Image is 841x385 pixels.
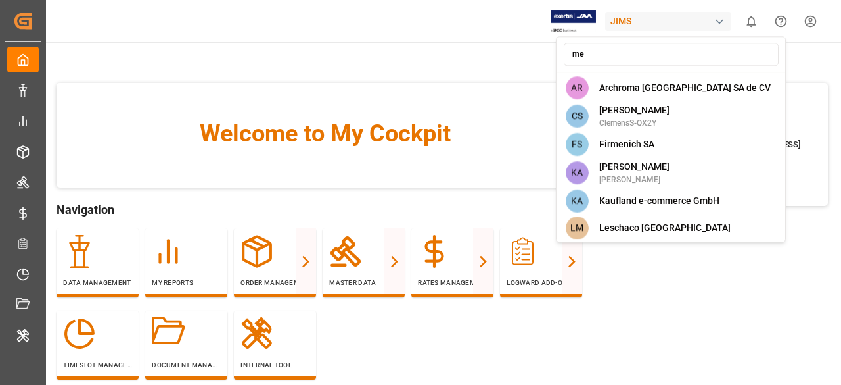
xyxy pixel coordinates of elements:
[599,81,771,95] span: Archroma [GEOGRAPHIC_DATA] SA de CV
[566,161,589,184] span: KA
[566,217,589,240] span: LM
[599,221,731,235] span: Leschaco [GEOGRAPHIC_DATA]
[599,174,670,186] span: [PERSON_NAME]
[599,103,670,117] span: [PERSON_NAME]
[566,133,589,156] span: FS
[564,43,779,66] input: Search an account...
[599,194,719,208] span: Kaufland e-commerce GmbH
[599,117,670,129] span: ClemensS-QX2Y
[566,105,589,128] span: CS
[599,138,654,151] span: Firmenich SA
[566,76,589,99] span: AR
[599,160,670,174] span: [PERSON_NAME]
[566,190,589,213] span: KA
